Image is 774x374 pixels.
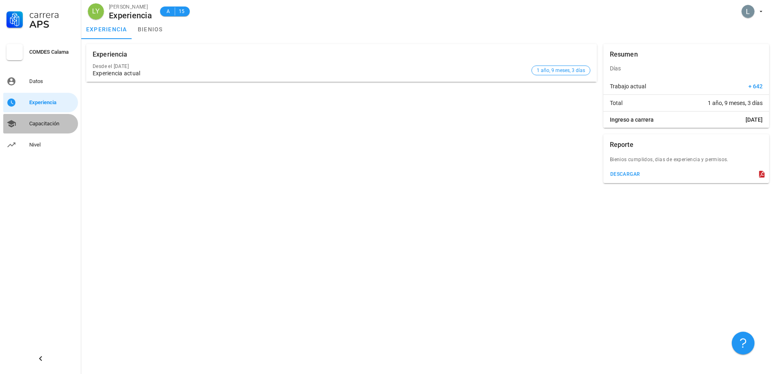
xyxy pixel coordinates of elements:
span: 1 año, 9 meses, 3 días [537,66,585,75]
span: A [165,7,171,15]
div: Experiencia [93,44,128,65]
span: 15 [178,7,185,15]
span: + 642 [748,82,763,90]
a: Nivel [3,135,78,155]
div: Resumen [610,44,638,65]
div: Experiencia [109,11,152,20]
a: Datos [3,72,78,91]
span: 1 año, 9 meses, 3 días [708,99,763,107]
div: Desde el [DATE] [93,63,528,69]
span: Ingreso a carrera [610,116,654,124]
div: Capacitación [29,120,75,127]
div: avatar [741,5,754,18]
span: Trabajo actual [610,82,646,90]
span: Total [610,99,622,107]
div: COMDES Calama [29,49,75,55]
div: Experiencia [29,99,75,106]
div: Bienios cumplidos, dias de experiencia y permisos. [603,155,769,168]
button: descargar [607,168,644,180]
div: descargar [610,171,640,177]
div: Reporte [610,134,633,155]
div: [PERSON_NAME] [109,3,152,11]
a: experiencia [81,20,132,39]
div: Carrera [29,10,75,20]
a: Experiencia [3,93,78,112]
span: LY [92,3,100,20]
span: [DATE] [746,116,763,124]
div: avatar [88,3,104,20]
div: Experiencia actual [93,70,528,77]
div: APS [29,20,75,29]
div: Nivel [29,142,75,148]
div: Datos [29,78,75,85]
a: Capacitación [3,114,78,133]
a: bienios [132,20,169,39]
div: Días [603,59,769,78]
